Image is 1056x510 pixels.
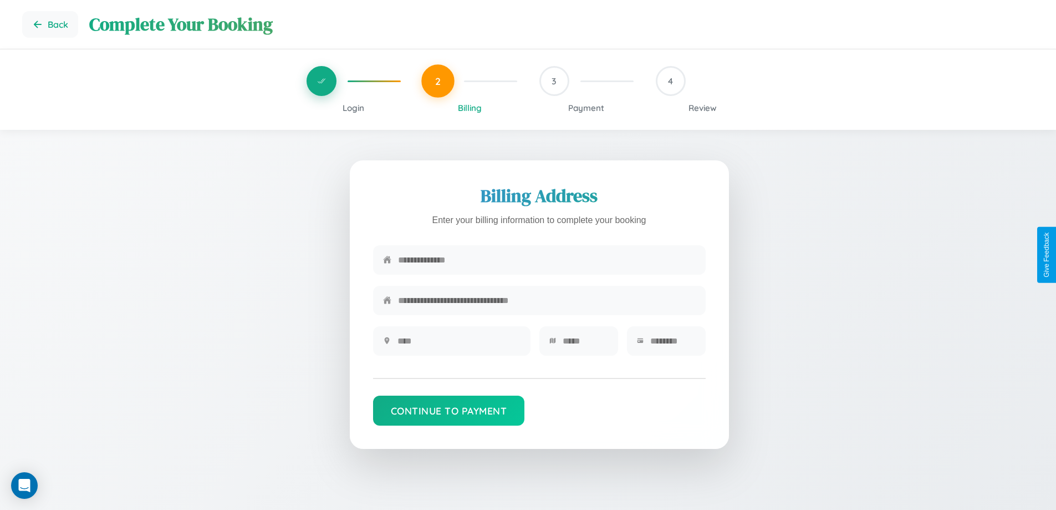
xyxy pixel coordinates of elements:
span: Billing [458,103,482,113]
div: Open Intercom Messenger [11,472,38,499]
button: Continue to Payment [373,396,525,426]
div: Give Feedback [1043,233,1050,277]
span: 3 [552,75,557,87]
h2: Billing Address [373,184,706,208]
span: Review [688,103,717,113]
button: Go back [22,11,78,38]
span: 2 [435,75,441,87]
h1: Complete Your Booking [89,12,1034,37]
span: 4 [668,75,673,87]
span: Login [343,103,364,113]
span: Payment [568,103,604,113]
p: Enter your billing information to complete your booking [373,213,706,229]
